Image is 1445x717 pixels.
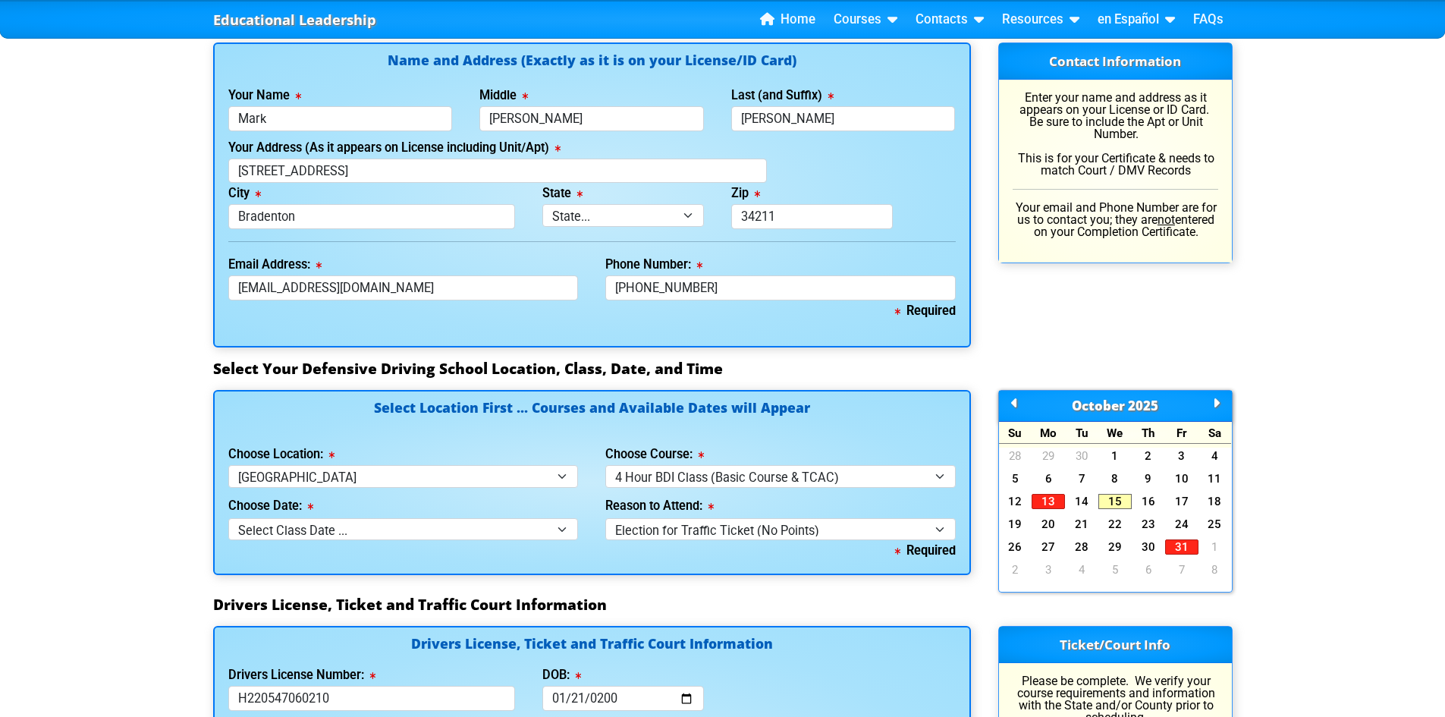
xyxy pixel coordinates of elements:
[895,303,956,318] b: Required
[228,448,335,461] label: Choose Location:
[999,494,1032,509] a: 12
[1098,448,1132,464] a: 1
[731,90,834,102] label: Last (and Suffix)
[1065,471,1098,486] a: 7
[1065,562,1098,577] a: 4
[1198,422,1232,444] div: Sa
[228,106,453,131] input: First Name
[1165,471,1198,486] a: 10
[1165,539,1198,555] a: 31
[828,8,903,31] a: Courses
[228,669,375,681] label: Drivers License Number:
[1032,448,1065,464] a: 29
[731,187,760,200] label: Zip
[228,90,301,102] label: Your Name
[605,500,714,512] label: Reason to Attend:
[999,517,1032,532] a: 19
[542,187,583,200] label: State
[1098,494,1132,509] a: 15
[605,259,702,271] label: Phone Number:
[1065,448,1098,464] a: 30
[1098,539,1132,555] a: 29
[479,90,528,102] label: Middle
[1132,517,1165,532] a: 23
[228,54,956,67] h4: Name and Address (Exactly as it is on your License/ID Card)
[1198,562,1232,577] a: 8
[228,686,516,711] input: License or Florida ID Card Nbr
[228,259,322,271] label: Email Address:
[1165,494,1198,509] a: 17
[1032,471,1065,486] a: 6
[1032,517,1065,532] a: 20
[228,204,516,229] input: Tallahassee
[1198,517,1232,532] a: 25
[213,8,376,33] a: Educational Leadership
[1065,539,1098,555] a: 28
[1098,517,1132,532] a: 22
[228,401,956,432] h4: Select Location First ... Courses and Available Dates will Appear
[1132,562,1165,577] a: 6
[213,596,1233,614] h3: Drivers License, Ticket and Traffic Court Information
[1065,494,1098,509] a: 14
[1132,422,1165,444] div: Th
[1092,8,1181,31] a: en Español
[228,159,767,184] input: 123 Street Name
[1165,448,1198,464] a: 3
[996,8,1085,31] a: Resources
[1128,397,1158,414] span: 2025
[542,669,581,681] label: DOB:
[1132,471,1165,486] a: 9
[228,142,561,154] label: Your Address (As it appears on License including Unit/Apt)
[1065,422,1098,444] div: Tu
[1098,422,1132,444] div: We
[999,539,1032,555] a: 26
[1165,422,1198,444] div: Fr
[1065,517,1098,532] a: 21
[228,500,313,512] label: Choose Date:
[1132,494,1165,509] a: 16
[605,275,956,300] input: Where we can reach you
[1132,448,1165,464] a: 2
[1098,562,1132,577] a: 5
[999,448,1032,464] a: 28
[1032,562,1065,577] a: 3
[999,43,1232,80] h3: Contact Information
[1032,539,1065,555] a: 27
[1165,517,1198,532] a: 24
[1198,494,1232,509] a: 18
[1198,448,1232,464] a: 4
[1098,471,1132,486] a: 8
[731,106,956,131] input: Last Name
[542,686,704,711] input: mm/dd/yyyy
[1132,539,1165,555] a: 30
[1198,471,1232,486] a: 11
[228,637,956,653] h4: Drivers License, Ticket and Traffic Court Information
[1032,494,1065,509] a: 13
[909,8,990,31] a: Contacts
[228,187,261,200] label: City
[1165,562,1198,577] a: 7
[895,543,956,558] b: Required
[1032,422,1065,444] div: Mo
[999,627,1232,663] h3: Ticket/Court Info
[1013,92,1218,177] p: Enter your name and address as it appears on your License or ID Card. Be sure to include the Apt ...
[1158,212,1175,227] u: not
[605,448,704,461] label: Choose Course:
[999,471,1032,486] a: 5
[1198,539,1232,555] a: 1
[213,360,1233,378] h3: Select Your Defensive Driving School Location, Class, Date, and Time
[731,204,893,229] input: 33123
[999,422,1032,444] div: Su
[1187,8,1230,31] a: FAQs
[1072,397,1125,414] span: October
[754,8,821,31] a: Home
[1013,202,1218,238] p: Your email and Phone Number are for us to contact you; they are entered on your Completion Certif...
[228,275,579,300] input: myname@domain.com
[479,106,704,131] input: Middle Name
[999,562,1032,577] a: 2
